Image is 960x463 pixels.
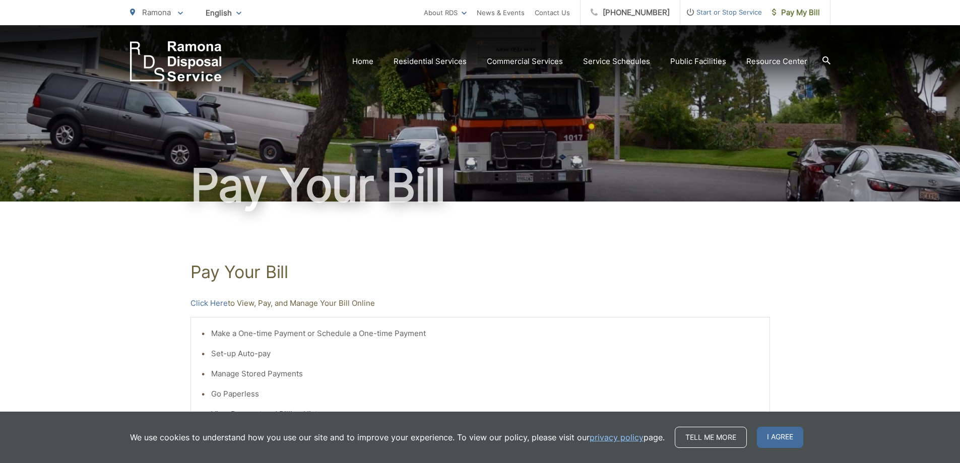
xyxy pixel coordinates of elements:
a: Service Schedules [583,55,650,68]
a: About RDS [424,7,467,19]
span: I agree [757,427,803,448]
h1: Pay Your Bill [190,262,770,282]
li: View Payment and Billing History [211,408,759,420]
a: privacy policy [590,431,644,443]
h1: Pay Your Bill [130,160,830,211]
li: Make a One-time Payment or Schedule a One-time Payment [211,327,759,340]
p: to View, Pay, and Manage Your Bill Online [190,297,770,309]
span: Pay My Bill [772,7,820,19]
a: Public Facilities [670,55,726,68]
li: Manage Stored Payments [211,368,759,380]
a: Commercial Services [487,55,563,68]
a: Residential Services [394,55,467,68]
span: English [198,4,249,22]
a: Resource Center [746,55,807,68]
p: We use cookies to understand how you use our site and to improve your experience. To view our pol... [130,431,665,443]
a: News & Events [477,7,525,19]
a: Tell me more [675,427,747,448]
a: Home [352,55,373,68]
li: Set-up Auto-pay [211,348,759,360]
a: EDCD logo. Return to the homepage. [130,41,222,82]
li: Go Paperless [211,388,759,400]
a: Click Here [190,297,228,309]
a: Contact Us [535,7,570,19]
span: Ramona [142,8,171,17]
